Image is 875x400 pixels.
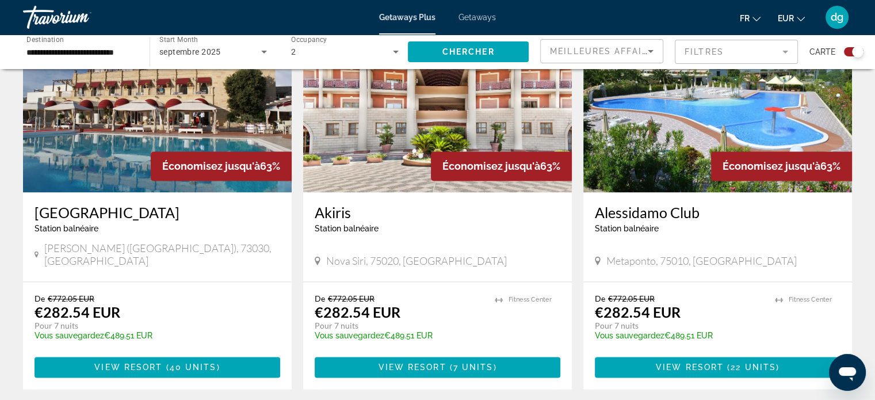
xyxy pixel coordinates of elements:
a: Getaways [458,13,496,22]
button: User Menu [822,5,852,29]
span: ( ) [724,363,780,372]
span: Vous sauvegardez [35,331,104,340]
div: 63% [151,151,292,181]
span: Nova Siri, 75020, [GEOGRAPHIC_DATA] [326,254,507,267]
span: Économisez jusqu'à [162,160,260,172]
span: 40 units [170,363,217,372]
span: De [35,294,45,303]
a: Travorium [23,2,138,32]
span: fr [740,14,750,23]
span: septembre 2025 [159,47,221,56]
span: De [595,294,605,303]
span: View Resort [378,363,446,372]
span: Carte [809,44,835,60]
div: 63% [431,151,572,181]
mat-select: Sort by [550,44,654,58]
button: Filter [675,39,798,64]
span: Fitness Center [789,296,832,303]
span: View Resort [656,363,724,372]
p: Pour 7 nuits [35,321,269,331]
span: €772.05 EUR [328,294,375,303]
p: €489.51 EUR [35,331,269,340]
span: €772.05 EUR [608,294,655,303]
span: Économisez jusqu'à [723,160,820,172]
span: Meilleures affaires [550,47,660,56]
img: ii_als1.jpg [583,8,852,192]
iframe: Bouton de lancement de la fenêtre de messagerie [829,354,866,391]
span: dg [831,12,843,23]
span: ( ) [446,363,497,372]
button: View Resort(7 units) [315,357,560,378]
span: Vous sauvegardez [315,331,384,340]
span: De [315,294,325,303]
span: Vous sauvegardez [595,331,664,340]
span: EUR [778,14,794,23]
button: Change currency [778,10,805,26]
p: €282.54 EUR [35,303,120,321]
button: View Resort(40 units) [35,357,280,378]
a: [GEOGRAPHIC_DATA] [35,204,280,221]
span: Station balnéaire [315,224,379,233]
p: €489.51 EUR [315,331,483,340]
span: View Resort [94,363,162,372]
button: View Resort(22 units) [595,357,840,378]
div: 63% [711,151,852,181]
span: 22 units [731,363,776,372]
span: Fitness Center [509,296,552,303]
button: Chercher [408,41,529,62]
p: €489.51 EUR [595,331,763,340]
p: Pour 7 nuits [315,321,483,331]
span: 7 units [453,363,494,372]
span: [PERSON_NAME] ([GEOGRAPHIC_DATA]), 73030, [GEOGRAPHIC_DATA] [44,242,280,267]
p: Pour 7 nuits [595,321,763,331]
span: Station balnéaire [35,224,98,233]
img: ii_aki1.jpg [303,8,572,192]
a: Alessidamo Club [595,204,840,221]
span: €772.05 EUR [48,294,94,303]
img: ii_mei1.jpg [23,8,292,192]
button: Change language [740,10,761,26]
span: Metaponto, 75010, [GEOGRAPHIC_DATA] [606,254,797,267]
p: €282.54 EUR [315,303,400,321]
a: Getaways Plus [379,13,435,22]
span: Économisez jusqu'à [442,160,540,172]
span: 2 [291,47,296,56]
p: €282.54 EUR [595,303,681,321]
span: Occupancy [291,36,327,44]
span: Station balnéaire [595,224,659,233]
span: Destination [26,35,64,43]
span: Start Month [159,36,198,44]
span: ( ) [162,363,220,372]
a: Akiris [315,204,560,221]
span: Chercher [442,47,495,56]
